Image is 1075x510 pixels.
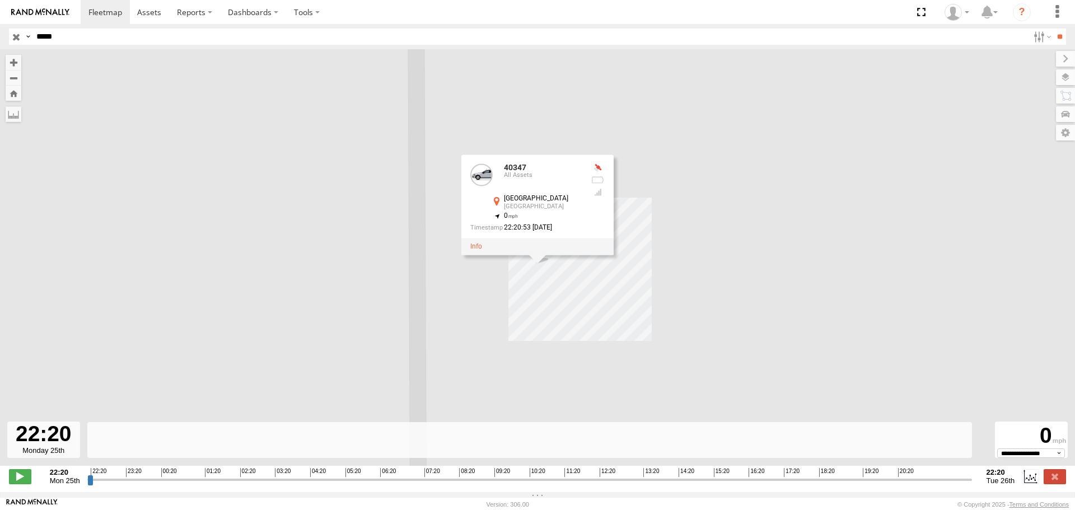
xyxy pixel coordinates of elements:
div: Version: 306.00 [487,501,529,508]
div: [GEOGRAPHIC_DATA] [504,195,582,202]
span: 15:20 [714,468,730,477]
span: 11:20 [564,468,580,477]
span: 10:20 [530,468,545,477]
span: 14:20 [679,468,694,477]
label: Search Query [24,29,32,45]
div: Last Event GSM Signal Strength [591,188,605,196]
span: 06:20 [380,468,396,477]
div: No GPS Fix [591,163,605,172]
span: 13:20 [643,468,659,477]
a: View Asset Details [470,163,493,186]
span: 00:20 [161,468,177,477]
strong: 22:20 [987,468,1015,476]
div: Caseta Laredo TX [941,4,973,21]
span: 07:20 [424,468,440,477]
span: 12:20 [600,468,615,477]
a: View Asset Details [470,242,482,250]
div: All Assets [504,172,582,179]
span: Tue 26th Aug 2025 [987,476,1015,485]
button: Zoom out [6,70,21,86]
i: ? [1013,3,1031,21]
div: [GEOGRAPHIC_DATA] [504,203,582,210]
label: Search Filter Options [1029,29,1053,45]
span: 19:20 [863,468,878,477]
label: Close [1044,469,1066,484]
label: Map Settings [1056,125,1075,141]
span: 05:20 [345,468,361,477]
label: Measure [6,106,21,122]
span: 04:20 [310,468,326,477]
span: 08:20 [459,468,475,477]
div: Date/time of location update [470,224,582,231]
span: Mon 25th Aug 2025 [50,476,80,485]
div: No battery health information received from this device. [591,176,605,185]
strong: 22:20 [50,468,80,476]
img: rand-logo.svg [11,8,69,16]
span: 0 [504,212,518,219]
span: 18:20 [819,468,835,477]
button: Zoom in [6,55,21,70]
span: 22:20 [91,468,106,477]
span: 17:20 [784,468,800,477]
button: Zoom Home [6,86,21,101]
span: 02:20 [240,468,256,477]
span: 09:20 [494,468,510,477]
span: 16:20 [749,468,764,477]
span: 20:20 [898,468,914,477]
span: 23:20 [126,468,142,477]
div: © Copyright 2025 - [957,501,1069,508]
a: Visit our Website [6,499,58,510]
span: 03:20 [275,468,291,477]
span: 01:20 [205,468,221,477]
a: 40347 [504,163,526,172]
a: Terms and Conditions [1009,501,1069,508]
div: 0 [997,423,1066,448]
label: Play/Stop [9,469,31,484]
